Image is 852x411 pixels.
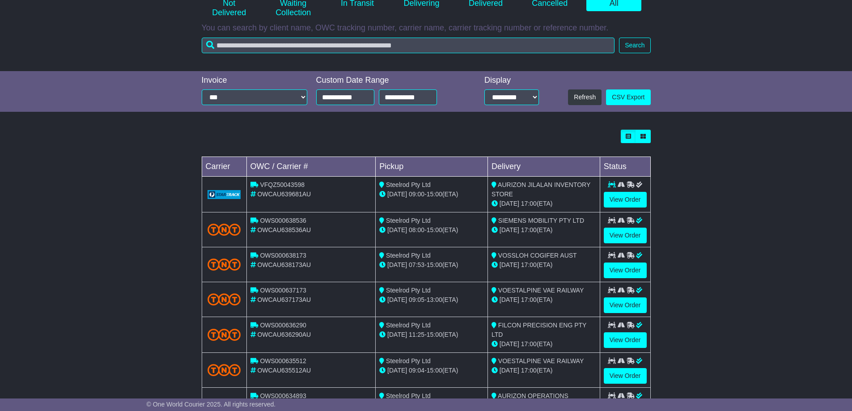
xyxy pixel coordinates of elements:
span: 15:00 [427,261,442,268]
span: OWCAU638173AU [257,261,311,268]
span: OWCAU635512AU [257,367,311,374]
div: - (ETA) [379,295,484,305]
button: Refresh [568,89,602,105]
td: OWC / Carrier # [246,157,376,177]
span: [DATE] [387,331,407,338]
span: Steelrod Pty Ltd [386,357,431,364]
img: GetCarrierServiceLogo [208,190,241,199]
span: © One World Courier 2025. All rights reserved. [147,401,276,408]
div: (ETA) [492,225,596,235]
div: (ETA) [492,295,596,305]
span: 17:00 [521,296,537,303]
td: Pickup [376,157,488,177]
div: - (ETA) [379,260,484,270]
button: Search [619,38,650,53]
div: Display [484,76,539,85]
span: [DATE] [500,261,519,268]
a: View Order [604,332,647,348]
span: VFQZ50043598 [260,181,305,188]
p: You can search by client name, OWC tracking number, carrier name, carrier tracking number or refe... [202,23,651,33]
span: [DATE] [387,226,407,233]
a: View Order [604,368,647,384]
span: 17:00 [521,200,537,207]
span: [DATE] [500,367,519,374]
a: View Order [604,297,647,313]
span: 17:00 [521,340,537,347]
span: 15:00 [427,191,442,198]
span: 15:00 [427,331,442,338]
span: OWS000638536 [260,217,306,224]
div: (ETA) [492,199,596,208]
div: (ETA) [492,260,596,270]
span: [DATE] [500,296,519,303]
span: AURIZON OPERATIONS [498,392,568,399]
span: OWS000638173 [260,252,306,259]
div: Custom Date Range [316,76,460,85]
span: OWS000634893 [260,392,306,399]
div: - (ETA) [379,190,484,199]
a: CSV Export [606,89,650,105]
span: [DATE] [387,296,407,303]
span: Steelrod Pty Ltd [386,181,431,188]
span: FILCON PRECISION ENG PTY LTD [492,322,586,338]
span: Steelrod Pty Ltd [386,287,431,294]
a: View Order [604,263,647,278]
span: OWCAU639681AU [257,191,311,198]
span: [DATE] [500,200,519,207]
div: (ETA) [492,366,596,375]
span: OWCAU636290AU [257,331,311,338]
span: OWS000635512 [260,357,306,364]
span: 08:00 [409,226,424,233]
div: (ETA) [492,339,596,349]
td: Delivery [487,157,600,177]
span: SIEMENS MOBILITY PTY LTD [498,217,584,224]
span: [DATE] [500,340,519,347]
span: VOSSLOH COGIFER AUST [498,252,577,259]
span: Steelrod Pty Ltd [386,392,431,399]
span: 15:00 [427,226,442,233]
span: OWS000636290 [260,322,306,329]
span: OWCAU638536AU [257,226,311,233]
span: OWS000637173 [260,287,306,294]
img: TNT_Domestic.png [208,258,241,271]
span: [DATE] [387,261,407,268]
div: - (ETA) [379,366,484,375]
span: 09:00 [409,191,424,198]
span: 09:05 [409,296,424,303]
img: TNT_Domestic.png [208,224,241,236]
span: 17:00 [521,367,537,374]
div: - (ETA) [379,225,484,235]
span: 11:25 [409,331,424,338]
span: 13:00 [427,296,442,303]
a: View Order [604,228,647,243]
span: Steelrod Pty Ltd [386,217,431,224]
span: VOESTALPINE VAE RAILWAY [498,287,584,294]
span: [DATE] [387,367,407,374]
span: Steelrod Pty Ltd [386,252,431,259]
span: [DATE] [387,191,407,198]
img: TNT_Domestic.png [208,329,241,341]
span: OWCAU637173AU [257,296,311,303]
span: [DATE] [500,226,519,233]
span: 15:00 [427,367,442,374]
span: 17:00 [521,261,537,268]
a: View Order [604,192,647,208]
img: TNT_Domestic.png [208,364,241,376]
td: Carrier [202,157,246,177]
span: 09:04 [409,367,424,374]
span: 07:53 [409,261,424,268]
span: VOESTALPINE VAE RAILWAY [498,357,584,364]
span: AURIZON JILALAN INVENTORY STORE [492,181,590,198]
span: 17:00 [521,226,537,233]
img: TNT_Domestic.png [208,293,241,305]
span: Steelrod Pty Ltd [386,322,431,329]
td: Status [600,157,650,177]
div: - (ETA) [379,330,484,339]
div: Invoice [202,76,307,85]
